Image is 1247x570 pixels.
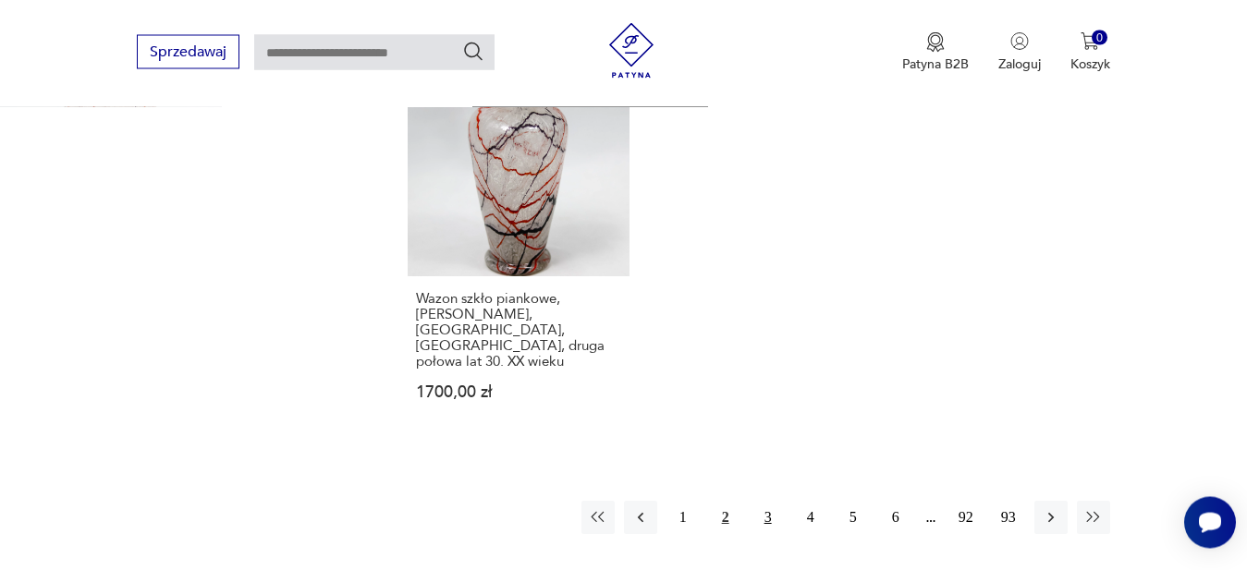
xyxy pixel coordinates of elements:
[902,31,969,72] button: Patyna B2B
[1184,496,1236,548] iframe: Smartsupp widget button
[666,501,700,534] button: 1
[416,291,621,370] h3: Wazon szkło piankowe, [PERSON_NAME], [GEOGRAPHIC_DATA], [GEOGRAPHIC_DATA], druga połowa lat 30. X...
[604,22,659,78] img: Patyna - sklep z meblami i dekoracjami vintage
[926,31,945,52] img: Ikona medalu
[879,501,912,534] button: 6
[837,501,870,534] button: 5
[137,34,239,68] button: Sprzedawaj
[992,501,1025,534] button: 93
[709,501,742,534] button: 2
[416,384,621,400] p: 1700,00 zł
[137,46,239,59] a: Sprzedawaj
[949,501,983,534] button: 92
[1070,31,1110,72] button: 0Koszyk
[902,55,969,72] p: Patyna B2B
[1070,55,1110,72] p: Koszyk
[794,501,827,534] button: 4
[752,501,785,534] button: 3
[998,31,1041,72] button: Zaloguj
[1092,30,1107,45] div: 0
[462,40,484,62] button: Szukaj
[902,31,969,72] a: Ikona medaluPatyna B2B
[1081,31,1099,50] img: Ikona koszyka
[1010,31,1029,50] img: Ikonka użytkownika
[408,55,630,436] a: Wazon szkło piankowe, Johann Lötz Witwe, Klostermühle, Czechy, druga połowa lat 30. XX wiekuWazon...
[998,55,1041,72] p: Zaloguj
